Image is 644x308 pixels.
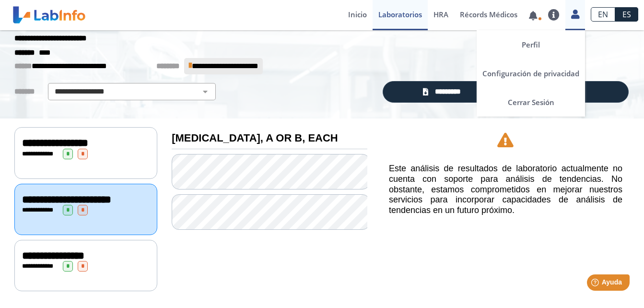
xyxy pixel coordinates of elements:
a: ES [615,7,638,22]
b: [MEDICAL_DATA], A OR B, EACH [172,132,338,144]
a: EN [591,7,615,22]
iframe: Help widget launcher [559,271,633,297]
span: HRA [433,10,448,19]
a: Cerrar Sesión [477,88,585,117]
a: Perfil [477,30,585,59]
h5: Este análisis de resultados de laboratorio actualmente no cuenta con soporte para análisis de ten... [389,164,622,215]
a: Configuración de privacidad [477,59,585,88]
